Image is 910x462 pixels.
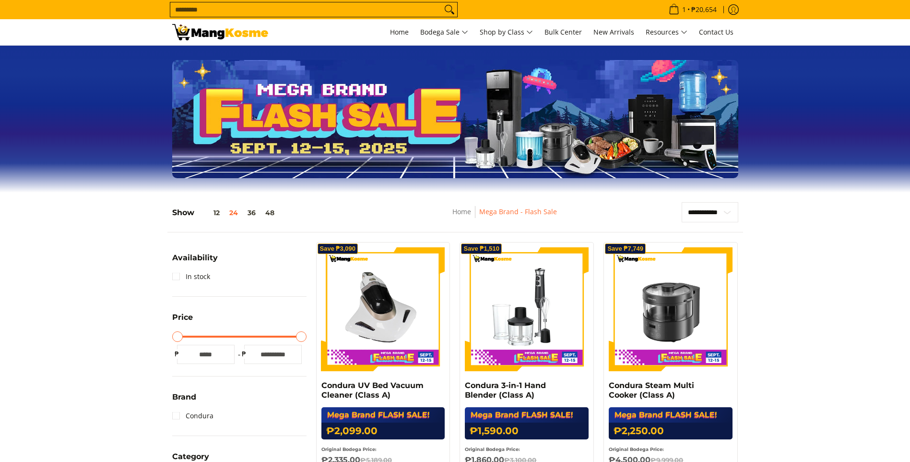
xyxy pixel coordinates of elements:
[609,423,733,439] h6: ₱2,250.00
[690,6,718,13] span: ₱20,654
[260,209,279,217] button: 48
[609,447,664,452] small: Original Bodega Price:
[607,246,643,252] span: Save ₱7,749
[278,19,738,45] nav: Main Menu
[172,254,218,269] summary: Open
[172,408,213,424] a: Condura
[172,314,193,321] span: Price
[609,247,733,371] img: Condura Steam Multi Cooker (Class A)
[194,209,225,217] button: 12
[172,453,209,461] span: Category
[442,2,457,17] button: Search
[480,26,533,38] span: Shop by Class
[225,209,243,217] button: 24
[243,209,260,217] button: 36
[239,349,249,359] span: ₱
[544,27,582,36] span: Bulk Center
[465,247,589,371] img: Condura 3-in-1 Hand Blender (Class A)
[321,423,445,439] h6: ₱2,099.00
[452,207,471,216] a: Home
[609,381,694,400] a: Condura Steam Multi Cooker (Class A)
[681,6,687,13] span: 1
[465,381,546,400] a: Condura 3-in-1 Hand Blender (Class A)
[172,269,210,284] a: In stock
[172,24,268,40] img: MANG KOSME MEGA BRAND FLASH SALE: September 12-15, 2025 l Mang Kosme
[479,207,557,216] a: Mega Brand - Flash Sale
[593,27,634,36] span: New Arrivals
[589,19,639,45] a: New Arrivals
[390,27,409,36] span: Home
[540,19,587,45] a: Bulk Center
[415,19,473,45] a: Bodega Sale
[172,208,279,218] h5: Show
[172,393,196,401] span: Brand
[321,247,445,371] img: Condura UV Bed Vacuum Cleaner (Class A)
[321,447,377,452] small: Original Bodega Price:
[666,4,720,15] span: •
[320,246,356,252] span: Save ₱3,090
[321,381,424,400] a: Condura UV Bed Vacuum Cleaner (Class A)
[694,19,738,45] a: Contact Us
[641,19,692,45] a: Resources
[172,314,193,328] summary: Open
[646,26,687,38] span: Resources
[463,246,499,252] span: Save ₱1,510
[475,19,538,45] a: Shop by Class
[172,393,196,408] summary: Open
[385,19,414,45] a: Home
[699,27,733,36] span: Contact Us
[465,447,520,452] small: Original Bodega Price:
[172,349,182,359] span: ₱
[383,206,626,228] nav: Breadcrumbs
[172,254,218,262] span: Availability
[465,423,589,439] h6: ₱1,590.00
[420,26,468,38] span: Bodega Sale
